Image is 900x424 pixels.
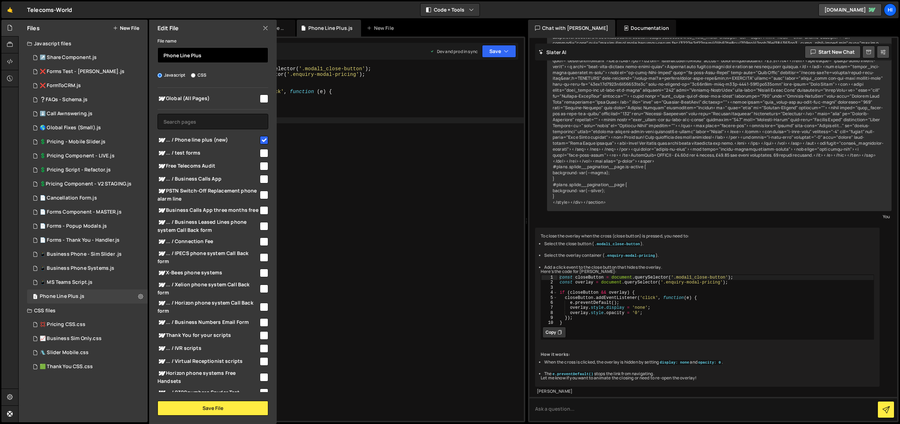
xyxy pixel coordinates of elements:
div: 4 [541,291,558,295]
span: 1 [33,294,37,300]
div: 💲 Pricing - Mobile Slider.js [40,139,105,145]
a: [DOMAIN_NAME] [818,4,882,16]
div: 7158/26695.css [27,346,148,360]
div: 7158/24334.js [27,191,148,205]
div: 7158/26222.js [27,135,148,149]
strong: How it works: [541,351,570,357]
div: 7158/19834.js [27,219,148,233]
span: ... / test forms [157,149,259,157]
button: Start new chat [805,46,861,58]
div: 7158/47524.js [27,289,148,304]
div: Documentation [617,20,676,37]
input: Name [157,47,268,63]
div: 🛝 Slider Mobile.css [40,350,89,356]
div: 7158/22493.js [27,79,148,93]
span: ... / IVR scripts [157,344,259,353]
div: [PERSON_NAME] [537,389,878,394]
div: 📱 Business Phone Systems.js [40,265,114,272]
h2: Slater AI [539,49,567,56]
code: .enquiry-modal-pricing [604,253,656,258]
div: 💢 Pricing CSS.css [40,321,85,328]
li: Add a click event to the close button that hides the overlay. [544,265,874,270]
span: Horizon phone systems Free Handsets [157,369,259,385]
div: 5 [541,295,558,300]
li: Select the overlay container ( ). [544,253,874,259]
div: 1 [541,275,558,280]
a: Hi [884,4,896,16]
div: Chat with [PERSON_NAME] [528,20,615,37]
div: To close the overlay when the cross (close button) is pressed, you need to: Let me know if you wa... [535,228,880,387]
button: New File [113,25,139,31]
div: 7158/26417.css [27,360,148,374]
div: 7158/21517.js [27,261,148,275]
span: Free Telecoms Audit [157,162,259,170]
div: 📄 Cancellation Form.js [40,195,97,201]
div: ↗️ Share Component.js [40,54,97,61]
div: Dev and prod in sync [430,48,478,54]
div: ❔FAQs - Schema.js [40,97,88,103]
code: display: none [659,360,690,365]
div: ❌ Forms Test - [PERSON_NAME].js [40,69,124,75]
div: 📄 Forms - Thank You - Handler.js [40,237,120,243]
li: The stops the link from navigating. [544,371,874,377]
span: ... / Business Numbers Email Form [157,318,259,327]
div: 📄 Forms Component - MASTER.js [40,209,122,215]
div: Javascript files [19,37,148,51]
div: 7158/22340.js [27,65,148,79]
div: 7158/20638.css [27,318,148,332]
div: 7158/42337.js [27,51,148,65]
label: File name [157,38,176,45]
span: Thank You for your scripts [157,331,259,340]
span: ... / Connection Fee [157,237,259,246]
button: Save File [157,401,268,416]
div: Phone Line Plus.js [40,293,84,300]
div: Phone Line Plus.js [308,25,353,32]
li: When the cross is clicked, the overlay is hidden by setting and . [544,359,874,365]
span: Business Calls App three months free [157,206,259,215]
span: ... / Xelion phone system Call Back form [157,281,259,296]
div: 7 [541,306,558,311]
button: Code + Tools [420,4,480,16]
div: 7158/31009.js [27,163,148,177]
span: ... / IPECS phone system Call Back form [157,249,259,265]
div: 📈 Business Sim Only.css [40,335,102,342]
span: PSTN Switch-Off Replacement phone alarm line [157,187,259,202]
input: CSS [191,73,195,78]
div: 7158/19460.js [27,233,148,247]
li: Select the close button ( ). [544,241,874,247]
div: 7158/19021.js [27,205,148,219]
span: X-Bees phone systems [157,269,259,277]
div: 7158/14556.js [27,149,148,163]
span: ... / Business Leased Lines phone system Call Back form [157,218,259,234]
div: 7158/21323.js [27,247,148,261]
div: CSS files [19,304,148,318]
label: Javascript [157,72,186,79]
input: Javascript [157,73,162,78]
div: Telecoms-World [27,6,72,14]
div: 6 [541,300,558,305]
span: ... / Horizon phone system Call Back form [157,299,259,314]
div: 7158/25016.js [27,121,148,135]
div: 💲 Pricing Script - Refactor.js [40,167,111,173]
span: Global (All Pages) [157,94,259,103]
div: 10 [541,321,558,326]
div: 8 [541,311,558,315]
div: 🌎 Global Fixes (Small).js [40,125,101,131]
div: 7158/42062.css [27,332,148,346]
span: ... / Phone line plus (new) [157,136,259,144]
button: Copy [542,327,566,338]
div: 7158/25348.js [27,93,148,107]
div: 9 [541,315,558,320]
h2: Edit File [157,24,179,32]
code: opacity: 0 [697,360,722,365]
div: 💲Pricing Component - V2 STAGING.js [40,181,131,187]
div: 📱 Business Phone - Sim Slider .js [40,251,122,257]
div: 📱 MS Teams Script.js [40,279,92,286]
code: .modal1_close-button [594,242,641,247]
span: ... / Business Calls App [157,175,259,183]
button: Save [482,45,516,58]
span: ... / Virtual Receptionist scripts [157,357,259,366]
h2: Files [27,24,40,32]
div: ❌ FormToCRM.js [40,83,81,89]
